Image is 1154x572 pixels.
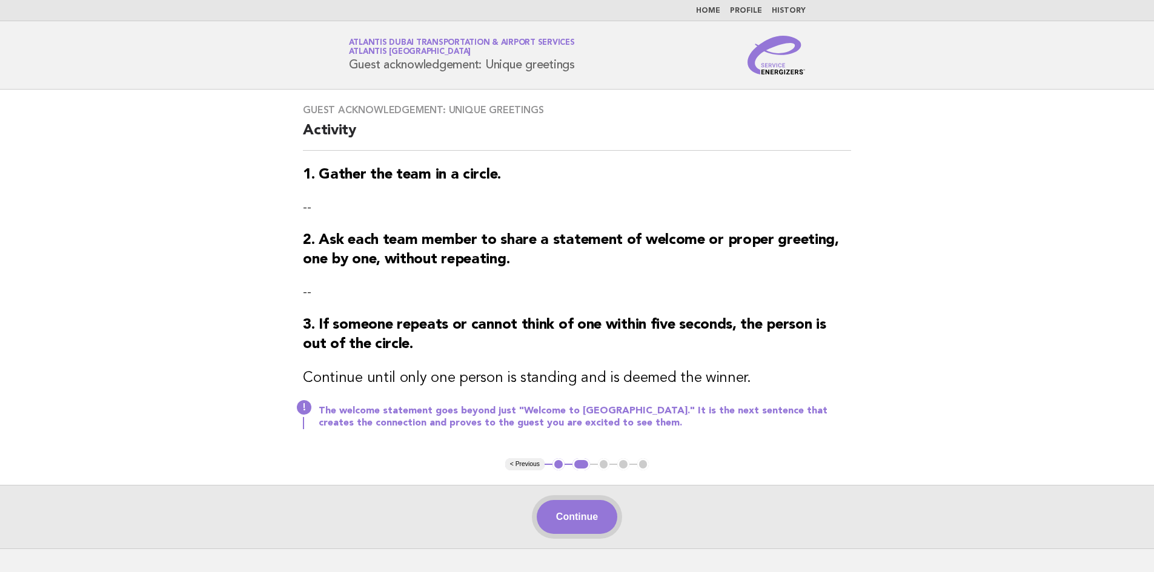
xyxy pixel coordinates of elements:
[552,458,565,470] button: 1
[537,500,617,534] button: Continue
[303,284,851,301] p: --
[572,458,590,470] button: 2
[730,7,762,15] a: Profile
[303,318,826,352] strong: 3. If someone repeats or cannot think of one within five seconds, the person is out of the circle.
[696,7,720,15] a: Home
[349,48,471,56] span: Atlantis [GEOGRAPHIC_DATA]
[303,168,501,182] strong: 1. Gather the team in a circle.
[303,121,851,151] h2: Activity
[505,458,545,470] button: < Previous
[303,369,851,388] h3: Continue until only one person is standing and is deemed the winner.
[349,39,575,71] h1: Guest acknowledgement: Unique greetings
[349,39,575,56] a: Atlantis Dubai Transportation & Airport ServicesAtlantis [GEOGRAPHIC_DATA]
[772,7,806,15] a: History
[303,199,851,216] p: --
[748,36,806,74] img: Service Energizers
[319,405,851,429] p: The welcome statement goes beyond just "Welcome to [GEOGRAPHIC_DATA]." It is the next sentence th...
[303,104,851,116] h3: Guest acknowledgement: Unique greetings
[303,233,839,267] strong: 2. Ask each team member to share a statement of welcome or proper greeting, one by one, without r...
